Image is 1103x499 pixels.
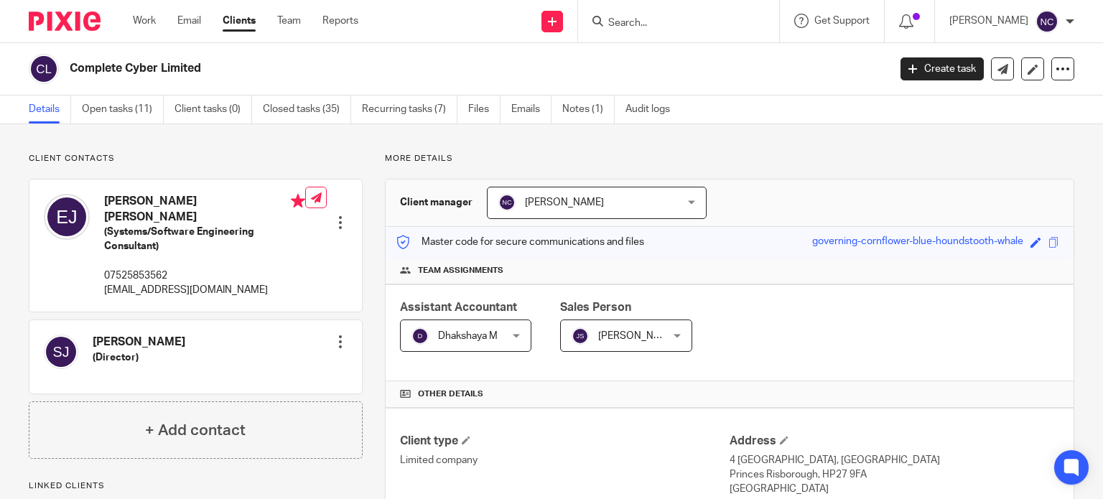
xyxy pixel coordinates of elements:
[468,95,501,123] a: Files
[400,434,730,449] h4: Client type
[291,194,305,208] i: Primary
[607,17,736,30] input: Search
[438,331,498,341] span: Dhakshaya M
[174,95,252,123] a: Client tasks (0)
[362,95,457,123] a: Recurring tasks (7)
[93,350,185,365] h5: (Director)
[29,153,363,164] p: Client contacts
[949,14,1028,28] p: [PERSON_NAME]
[44,335,78,369] img: svg%3E
[145,419,246,442] h4: + Add contact
[104,225,305,254] h5: (Systems/Software Engineering Consultant)
[730,482,1059,496] p: [GEOGRAPHIC_DATA]
[44,194,90,240] img: svg%3E
[223,14,256,28] a: Clients
[82,95,164,123] a: Open tasks (11)
[900,57,984,80] a: Create task
[29,95,71,123] a: Details
[511,95,551,123] a: Emails
[525,197,604,207] span: [PERSON_NAME]
[418,265,503,276] span: Team assignments
[598,331,677,341] span: [PERSON_NAME]
[29,11,101,31] img: Pixie
[396,235,644,249] p: Master code for secure communications and files
[400,302,517,313] span: Assistant Accountant
[93,335,185,350] h4: [PERSON_NAME]
[730,453,1059,467] p: 4 [GEOGRAPHIC_DATA], [GEOGRAPHIC_DATA]
[263,95,351,123] a: Closed tasks (35)
[812,234,1023,251] div: governing-cornflower-blue-houndstooth-whale
[104,283,305,297] p: [EMAIL_ADDRESS][DOMAIN_NAME]
[322,14,358,28] a: Reports
[814,16,870,26] span: Get Support
[400,453,730,467] p: Limited company
[70,61,717,76] h2: Complete Cyber Limited
[411,327,429,345] img: svg%3E
[562,95,615,123] a: Notes (1)
[29,480,363,492] p: Linked clients
[400,195,473,210] h3: Client manager
[418,388,483,400] span: Other details
[730,467,1059,482] p: Princes Risborough, HP27 9FA
[104,194,305,225] h4: [PERSON_NAME] [PERSON_NAME]
[625,95,681,123] a: Audit logs
[572,327,589,345] img: svg%3E
[730,434,1059,449] h4: Address
[498,194,516,211] img: svg%3E
[133,14,156,28] a: Work
[104,269,305,283] p: 07525853562
[560,302,631,313] span: Sales Person
[277,14,301,28] a: Team
[1035,10,1058,33] img: svg%3E
[177,14,201,28] a: Email
[29,54,59,84] img: svg%3E
[385,153,1074,164] p: More details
